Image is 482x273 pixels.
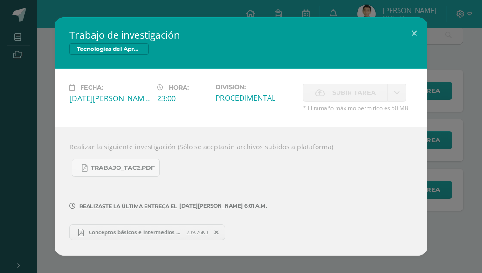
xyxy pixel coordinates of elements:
[157,93,208,104] div: 23:00
[69,28,413,42] h2: Trabajo de investigación
[91,164,155,172] span: TRABAJO_TAC2.pdf
[303,84,388,102] label: La fecha de entrega ha expirado
[186,229,208,236] span: 239.76KB
[401,17,427,49] button: Close (Esc)
[388,84,406,102] a: La fecha de entrega ha expirado
[303,104,413,112] span: * El tamaño máximo permitido es 50 MB
[209,227,225,238] span: Remover entrega
[72,159,160,177] a: TRABAJO_TAC2.pdf
[69,224,225,240] a: Conceptos básicos e intermedios APA [PERSON_NAME] 2.1.pdf 239.76KB
[69,43,149,55] span: Tecnologías del Aprendizaje y la Comunicación
[332,84,376,101] span: Subir tarea
[69,93,150,104] div: [DATE][PERSON_NAME]
[169,84,189,91] span: Hora:
[55,127,427,255] div: Realizar la siguiente investigación (Sólo se aceptarán archivos subidos a plataforma)
[215,84,296,91] label: División:
[79,203,177,210] span: Realizaste la última entrega el
[215,93,296,103] div: PROCEDIMENTAL
[80,84,103,91] span: Fecha:
[84,229,186,236] span: Conceptos básicos e intermedios APA [PERSON_NAME] 2.1.pdf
